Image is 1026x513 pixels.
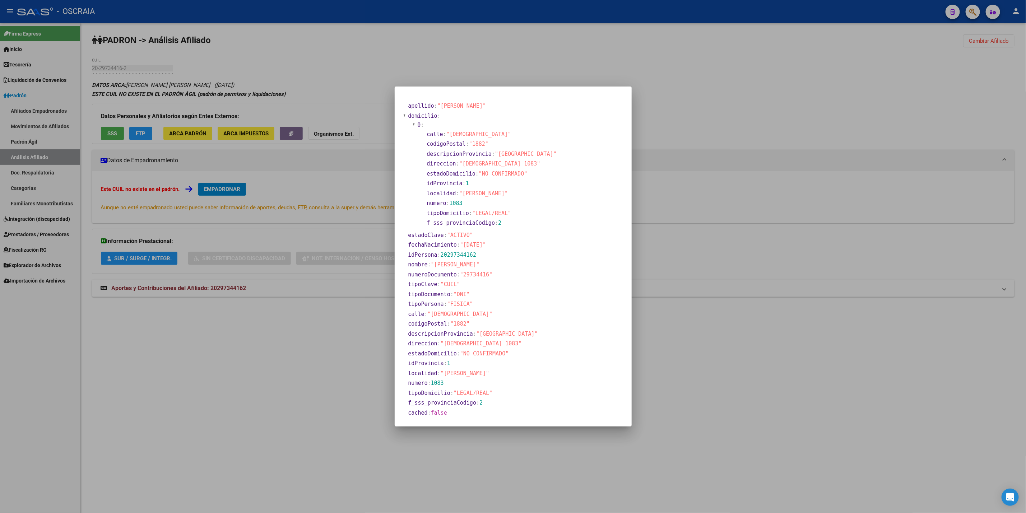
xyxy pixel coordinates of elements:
span: 1 [466,180,469,187]
span: "LEGAL/REAL" [472,210,511,216]
span: localidad [408,370,437,377]
div: Open Intercom Messenger [1002,489,1019,506]
span: : [457,271,460,278]
span: estadoDomicilio [408,350,457,357]
span: : [428,410,431,416]
span: 1083 [450,200,463,206]
span: idProvincia [408,360,444,367]
span: nombre [408,261,428,268]
span: : [463,180,466,187]
span: direccion [408,340,437,347]
span: codigoPostal [427,141,466,147]
span: tipoClave [408,281,437,288]
span: : [450,390,454,396]
span: "DNI" [454,291,470,298]
span: "[PERSON_NAME]" [441,370,489,377]
span: : [457,242,460,248]
span: : [469,210,472,216]
span: localidad [427,190,456,197]
span: : [475,171,479,177]
span: "1882" [450,321,470,327]
span: calle [427,131,443,137]
span: f_sss_provinciaCodigo [408,400,477,406]
span: "29734416" [460,271,492,278]
span: fechaNacimiento [408,242,457,248]
span: tipoDocumento [408,291,450,298]
span: "1882" [469,141,488,147]
span: f_sss_provinciaCodigo [427,220,495,226]
span: direccion [427,160,456,167]
span: tipoDomicilio [427,210,469,216]
span: : [434,103,437,109]
span: idProvincia [427,180,463,187]
span: : [437,281,441,288]
span: numero [427,200,446,206]
span: "NO CONFIRMADO" [460,350,509,357]
span: descripcionProvincia [408,331,473,337]
span: "[DEMOGRAPHIC_DATA]" [428,311,493,317]
span: estadoDomicilio [427,171,475,177]
span: "[PERSON_NAME]" [459,190,508,197]
span: "[DEMOGRAPHIC_DATA] 1083" [441,340,522,347]
span: codigoPostal [408,321,447,327]
span: idPersona [408,252,437,258]
span: "[DATE]" [460,242,486,248]
span: descripcionProvincia [427,151,492,157]
span: "[GEOGRAPHIC_DATA]" [476,331,538,337]
span: "[PERSON_NAME]" [431,261,479,268]
span: 1083 [431,380,444,386]
span: "[PERSON_NAME]" [437,103,486,109]
span: tipoPersona [408,301,444,307]
span: : [421,122,424,128]
span: "NO CONFIRMADO" [479,171,527,177]
span: "[GEOGRAPHIC_DATA]" [495,151,557,157]
span: : [444,301,447,307]
span: : [437,113,441,119]
span: numero [408,380,428,386]
span: calle [408,311,424,317]
span: domicilio [408,113,437,119]
span: "CUIL" [441,281,460,288]
span: : [457,350,460,357]
span: 2 [498,220,501,226]
span: 1 [447,360,450,367]
span: : [428,380,431,386]
span: : [492,151,495,157]
span: : [466,141,469,147]
span: "ACTIVO" [447,232,473,238]
span: cached [408,410,428,416]
span: : [456,160,459,167]
span: numeroDocumento [408,271,457,278]
span: 20297344162 [441,252,476,258]
span: : [424,311,428,317]
span: : [444,360,447,367]
span: tipoDomicilio [408,390,450,396]
span: : [428,261,431,268]
span: : [437,252,441,258]
span: : [444,232,447,238]
span: : [495,220,498,226]
span: : [446,200,450,206]
span: false [431,410,447,416]
span: : [456,190,459,197]
span: : [447,321,450,327]
span: : [443,131,446,137]
span: 0 [418,122,421,128]
span: estadoClave [408,232,444,238]
span: : [437,340,441,347]
span: : [450,291,454,298]
span: "LEGAL/REAL" [454,390,492,396]
span: "[DEMOGRAPHIC_DATA] 1083" [459,160,540,167]
span: : [437,370,441,377]
span: apellido [408,103,434,109]
span: : [473,331,476,337]
span: : [476,400,479,406]
span: "[DEMOGRAPHIC_DATA]" [446,131,511,137]
span: "FISICA" [447,301,473,307]
span: 2 [479,400,483,406]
